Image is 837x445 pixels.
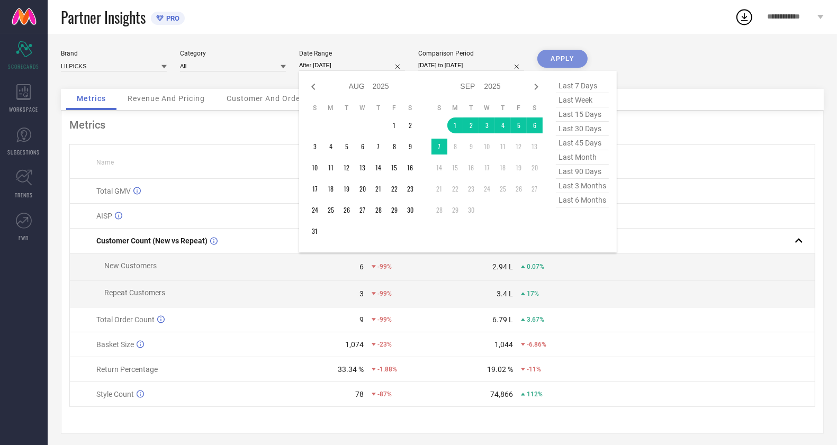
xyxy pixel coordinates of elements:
[355,390,364,398] div: 78
[96,159,114,166] span: Name
[527,139,543,155] td: Sat Sep 13 2025
[323,202,339,218] td: Mon Aug 25 2025
[495,117,511,133] td: Thu Sep 04 2025
[463,202,479,218] td: Tue Sep 30 2025
[447,139,463,155] td: Mon Sep 08 2025
[307,223,323,239] td: Sun Aug 31 2025
[371,202,386,218] td: Thu Aug 28 2025
[323,160,339,176] td: Mon Aug 11 2025
[307,139,323,155] td: Sun Aug 03 2025
[355,202,371,218] td: Wed Aug 27 2025
[556,165,609,179] span: last 90 days
[307,181,323,197] td: Sun Aug 17 2025
[339,202,355,218] td: Tue Aug 26 2025
[377,263,392,270] span: -99%
[431,104,447,112] th: Sunday
[447,202,463,218] td: Mon Sep 29 2025
[77,94,106,103] span: Metrics
[511,160,527,176] td: Fri Sep 19 2025
[323,104,339,112] th: Monday
[527,117,543,133] td: Sat Sep 06 2025
[527,263,544,270] span: 0.07%
[371,160,386,176] td: Thu Aug 14 2025
[418,50,524,57] div: Comparison Period
[492,262,513,271] div: 2.94 L
[463,117,479,133] td: Tue Sep 02 2025
[355,181,371,197] td: Wed Aug 20 2025
[307,80,320,93] div: Previous month
[307,104,323,112] th: Sunday
[530,80,543,93] div: Next month
[511,117,527,133] td: Fri Sep 05 2025
[431,202,447,218] td: Sun Sep 28 2025
[556,136,609,150] span: last 45 days
[479,104,495,112] th: Wednesday
[96,187,131,195] span: Total GMV
[497,289,513,298] div: 3.4 L
[359,315,364,324] div: 9
[386,202,402,218] td: Fri Aug 29 2025
[96,212,112,220] span: AISP
[104,261,157,270] span: New Customers
[104,288,165,297] span: Repeat Customers
[463,104,479,112] th: Tuesday
[227,94,308,103] span: Customer And Orders
[128,94,205,103] span: Revenue And Pricing
[355,104,371,112] th: Wednesday
[431,160,447,176] td: Sun Sep 14 2025
[371,181,386,197] td: Thu Aug 21 2025
[463,181,479,197] td: Tue Sep 23 2025
[307,202,323,218] td: Sun Aug 24 2025
[495,104,511,112] th: Thursday
[556,79,609,93] span: last 7 days
[371,139,386,155] td: Thu Aug 07 2025
[96,390,134,398] span: Style Count
[479,181,495,197] td: Wed Sep 24 2025
[377,341,392,348] span: -23%
[299,50,405,57] div: Date Range
[386,104,402,112] th: Friday
[386,117,402,133] td: Fri Aug 01 2025
[323,139,339,155] td: Mon Aug 04 2025
[556,193,609,207] span: last 6 months
[402,202,418,218] td: Sat Aug 30 2025
[19,234,29,242] span: FWD
[386,160,402,176] td: Fri Aug 15 2025
[463,160,479,176] td: Tue Sep 16 2025
[556,179,609,193] span: last 3 months
[377,390,392,398] span: -87%
[527,390,543,398] span: 112%
[355,139,371,155] td: Wed Aug 06 2025
[447,181,463,197] td: Mon Sep 22 2025
[487,365,513,374] div: 19.02 %
[323,181,339,197] td: Mon Aug 18 2025
[527,316,544,323] span: 3.67%
[359,289,364,298] div: 3
[479,117,495,133] td: Wed Sep 03 2025
[511,104,527,112] th: Friday
[402,181,418,197] td: Sat Aug 23 2025
[402,139,418,155] td: Sat Aug 09 2025
[527,104,543,112] th: Saturday
[61,6,146,28] span: Partner Insights
[511,139,527,155] td: Fri Sep 12 2025
[339,160,355,176] td: Tue Aug 12 2025
[527,160,543,176] td: Sat Sep 20 2025
[495,160,511,176] td: Thu Sep 18 2025
[402,104,418,112] th: Saturday
[299,60,405,71] input: Select date range
[345,340,364,349] div: 1,074
[355,160,371,176] td: Wed Aug 13 2025
[463,139,479,155] td: Tue Sep 09 2025
[386,139,402,155] td: Fri Aug 08 2025
[164,14,179,22] span: PRO
[511,181,527,197] td: Fri Sep 26 2025
[447,104,463,112] th: Monday
[556,122,609,136] span: last 30 days
[556,93,609,107] span: last week
[96,315,155,324] span: Total Order Count
[490,390,513,398] div: 74,866
[402,117,418,133] td: Sat Aug 02 2025
[735,7,754,26] div: Open download list
[307,160,323,176] td: Sun Aug 10 2025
